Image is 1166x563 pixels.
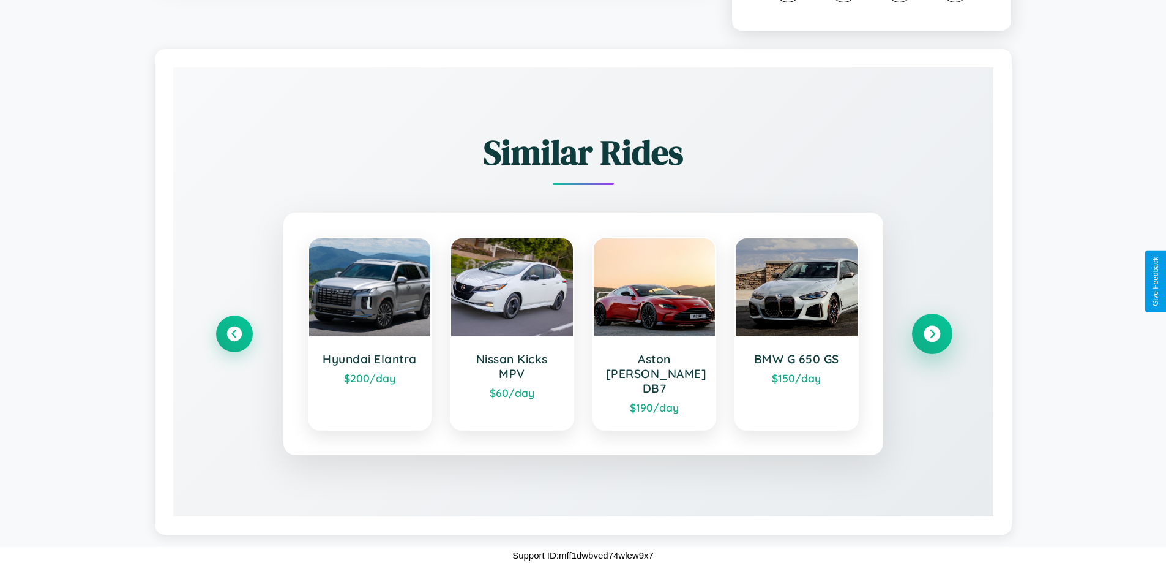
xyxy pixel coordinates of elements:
a: Aston [PERSON_NAME] DB7$190/day [592,237,717,431]
h2: Similar Rides [216,129,951,176]
h3: Hyundai Elantra [321,352,419,366]
div: $ 190 /day [606,401,703,414]
div: $ 200 /day [321,371,419,385]
h3: Aston [PERSON_NAME] DB7 [606,352,703,396]
div: Give Feedback [1151,257,1160,306]
a: Hyundai Elantra$200/day [308,237,432,431]
h3: Nissan Kicks MPV [463,352,561,381]
div: $ 60 /day [463,386,561,399]
h3: BMW G 650 GS [748,352,845,366]
a: BMW G 650 GS$150/day [734,237,859,431]
a: Nissan Kicks MPV$60/day [450,237,574,431]
div: $ 150 /day [748,371,845,385]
